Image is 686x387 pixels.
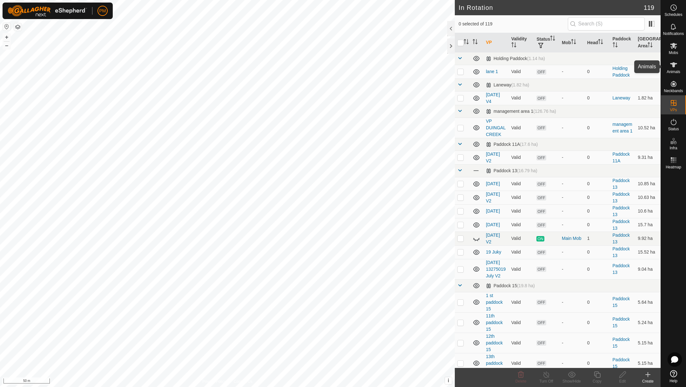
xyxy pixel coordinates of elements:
td: Valid [509,118,534,138]
td: 0 [585,204,610,218]
button: – [3,42,10,49]
a: [DATE] V2 [486,192,500,203]
th: Head [585,33,610,52]
p-sorticon: Activate to sort [473,40,478,45]
div: - [562,249,582,255]
a: [DATE] 13275019 July V2 [486,260,506,278]
a: [DATE] [486,208,500,214]
td: 9.31 ha [635,151,661,164]
th: Validity [509,33,534,52]
td: 0 [585,333,610,353]
p-sorticon: Activate to sort [598,40,603,45]
a: Help [661,368,686,385]
p-sorticon: Activate to sort [571,40,576,45]
td: Valid [509,333,534,353]
a: 11th paddock 15 [486,313,503,332]
a: [DATE] V2 [486,233,500,244]
th: VP [483,33,509,52]
td: 5.24 ha [635,312,661,333]
div: Edit [610,378,635,384]
th: [GEOGRAPHIC_DATA] Area [635,33,661,52]
span: ON [536,236,544,241]
span: PM [99,8,106,14]
a: Paddock 13 [613,263,630,275]
td: Valid [509,177,534,191]
div: Holding Paddock [486,56,545,61]
td: 0 [585,312,610,333]
a: Paddock 13 [613,178,630,190]
div: - [562,299,582,306]
span: OFF [536,69,546,75]
a: 13th paddock 15 [486,354,503,372]
td: 0 [585,292,610,312]
span: Neckbands [664,89,683,93]
td: 0 [585,245,610,259]
span: Heatmap [666,165,681,169]
td: Valid [509,312,534,333]
td: 9.04 ha [635,259,661,279]
th: Mob [559,33,585,52]
td: 5.15 ha [635,353,661,373]
span: OFF [536,222,546,228]
p-sorticon: Activate to sort [511,43,516,48]
div: Paddock 15 [486,283,535,289]
span: OFF [536,267,546,272]
span: OFF [536,155,546,160]
a: management area 1 [613,122,633,133]
div: - [562,68,582,75]
a: Holding Paddock [613,66,630,78]
div: - [562,194,582,201]
span: (126.76 ha) [533,109,556,114]
th: Paddock [610,33,636,52]
div: - [562,221,582,228]
span: Schedules [664,13,682,17]
span: OFF [536,340,546,346]
td: 0 [585,177,610,191]
a: VP DUINGAL CREEK [486,119,506,137]
button: + [3,33,10,41]
a: Paddock 13 [613,192,630,203]
td: 0 [585,91,610,105]
div: - [562,154,582,161]
span: Status [668,127,679,131]
td: 15.7 ha [635,218,661,232]
span: Infra [669,146,677,150]
a: Laneway [613,95,630,100]
img: Gallagher Logo [8,5,87,17]
span: (17.6 ha) [520,142,538,147]
a: [DATE] [486,222,500,227]
td: 0 [585,353,610,373]
span: OFF [536,125,546,131]
div: Show/Hide [559,378,584,384]
span: VPs [670,108,677,112]
div: - [562,125,582,131]
td: Valid [509,191,534,204]
div: - [562,180,582,187]
a: Paddock 15 [613,296,630,308]
span: i [448,378,449,383]
a: Paddock 13 [613,205,630,217]
a: 19 Juky [486,249,501,255]
td: 5.15 ha [635,333,661,353]
td: 1 [585,232,610,245]
th: Status [534,33,559,52]
td: 1.14 ha [635,65,661,78]
a: Paddock 15 [613,357,630,369]
a: Paddock 13 [613,219,630,231]
span: OFF [536,300,546,305]
p-sorticon: Activate to sort [464,40,469,45]
div: - [562,95,582,101]
div: Paddock 11A [486,142,538,147]
td: Valid [509,245,534,259]
button: Map Layers [14,23,22,31]
a: [DATE] V2 [486,152,500,163]
div: management area 1 [486,109,556,114]
div: - [562,360,582,367]
div: - [562,208,582,214]
td: Valid [509,259,534,279]
a: Paddock 13 [613,233,630,244]
div: Main Mob [562,235,582,242]
button: Reset Map [3,23,10,31]
p-sorticon: Activate to sort [613,43,618,48]
span: OFF [536,361,546,366]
